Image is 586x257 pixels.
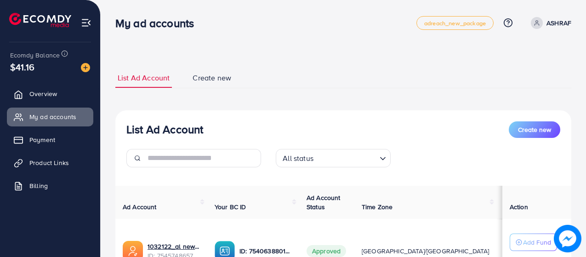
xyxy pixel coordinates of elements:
div: Search for option [276,149,391,167]
a: Payment [7,131,93,149]
img: menu [81,17,91,28]
span: Approved [307,245,346,257]
span: Billing [29,181,48,190]
span: Ad Account [123,202,157,211]
span: Ecomdy Balance [10,51,60,60]
img: image [81,63,90,72]
span: All status [281,152,315,165]
a: Overview [7,85,93,103]
span: adreach_new_package [424,20,486,26]
h3: List Ad Account [126,123,203,136]
span: Your BC ID [215,202,246,211]
a: Billing [7,177,93,195]
button: Create new [509,121,560,138]
a: Product Links [7,154,93,172]
span: Create new [193,73,231,83]
span: Ad Account Status [307,193,341,211]
img: image [554,225,581,252]
input: Search for option [316,150,376,165]
a: My ad accounts [7,108,93,126]
span: Product Links [29,158,69,167]
span: Time Zone [362,202,393,211]
p: ASHRAF [546,17,571,29]
img: logo [9,13,71,27]
span: Payment [29,135,55,144]
span: Overview [29,89,57,98]
span: List Ad Account [118,73,170,83]
span: Create new [518,125,551,134]
span: $41.16 [10,60,34,74]
span: Action [510,202,528,211]
a: adreach_new_package [416,16,494,30]
button: Add Fund [510,234,557,251]
a: 1032122_al new_1756881546706 [148,242,200,251]
span: My ad accounts [29,112,76,121]
p: Add Fund [523,237,551,248]
p: ID: 7540638801937629201 [239,246,292,257]
h3: My ad accounts [115,17,201,30]
a: ASHRAF [527,17,571,29]
span: [GEOGRAPHIC_DATA]/[GEOGRAPHIC_DATA] [362,246,489,256]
